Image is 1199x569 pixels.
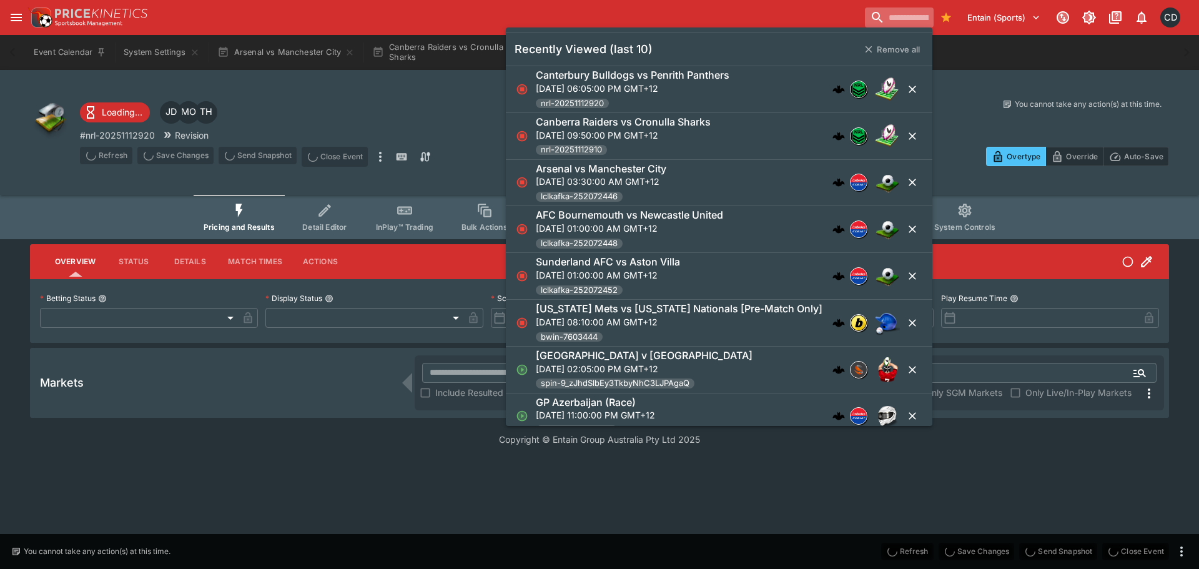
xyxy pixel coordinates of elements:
button: Event Calendar [26,35,114,70]
h6: [US_STATE] Mets vs [US_STATE] Nationals [Pre-Match Only] [536,302,822,315]
svg: Closed [516,176,528,189]
button: Connected to PK [1052,6,1074,29]
p: [DATE] 02:05:00 PM GMT+12 [536,362,752,375]
div: nrl [850,127,867,145]
button: Auto-Save [1103,147,1169,166]
img: lclkafka.png [851,408,867,424]
button: Status [106,247,162,277]
span: Only Live/In-Play Markets [1025,386,1132,399]
div: nrl [850,81,867,98]
span: lclkafka-252072446 [536,190,623,203]
button: Toggle light/dark mode [1078,6,1100,29]
h6: Canberra Raiders vs Cronulla Sharks [536,116,711,129]
h6: Canterbury Bulldogs vs Penrith Panthers [536,69,729,82]
p: [DATE] 01:00:00 AM GMT+12 [536,222,723,235]
img: soccer.png [875,170,900,195]
p: You cannot take any action(s) at this time. [1015,99,1162,110]
h6: GP Azerbaijan (Race) [536,396,636,409]
div: bwin [850,314,867,332]
img: nrl.png [851,128,867,144]
img: logo-cerberus.svg [832,317,845,329]
svg: Closed [516,317,528,329]
img: rugby_league.png [875,77,900,102]
img: lclkafka.png [851,221,867,237]
svg: Closed [516,270,528,282]
img: baseball.png [875,310,900,335]
h5: Markets [40,375,84,390]
img: sportingsolutions.jpeg [851,362,867,378]
h6: AFC Bournemouth vs Newcastle United [536,209,723,222]
input: search [865,7,934,27]
span: nrl-20251112920 [536,97,609,110]
p: [DATE] 09:50:00 PM GMT+12 [536,129,711,142]
img: motorracing.png [875,403,900,428]
p: [DATE] 11:00:00 PM GMT+12 [536,408,655,422]
p: Copy To Clipboard [80,129,155,142]
button: Notifications [1130,6,1153,29]
button: more [373,147,388,167]
img: nrl.png [851,81,867,97]
button: Actions [292,247,348,277]
button: Play Resume Time [1010,294,1019,303]
button: Overtype [986,147,1046,166]
img: other.png [30,99,70,139]
svg: Closed [516,223,528,235]
button: more [1174,544,1189,559]
div: cerberus [832,83,845,96]
button: System Settings [116,35,207,70]
button: Canberra Raiders vs Cronulla Sharks [365,35,545,70]
button: open drawer [5,6,27,29]
button: Open [1128,362,1151,384]
p: You cannot take any action(s) at this time. [24,546,170,557]
span: Pricing and Results [204,222,275,232]
div: cerberus [832,410,845,422]
p: Overtype [1007,150,1040,163]
img: PriceKinetics [55,9,147,18]
h5: Recently Viewed (last 10) [515,42,653,56]
span: InPlay™ Trading [376,222,433,232]
div: Matthew Oliver [177,101,200,124]
svg: Open [516,410,528,422]
span: spin-9_zJhdSlbEy3TkbyNhC3LJPAgaQ [536,377,694,390]
span: Bulk Actions [461,222,508,232]
p: Auto-Save [1124,150,1163,163]
div: Todd Henderson [195,101,217,124]
span: Detail Editor [302,222,347,232]
svg: Closed [516,130,528,142]
button: Match Times [218,247,292,277]
img: lclkafka.png [851,174,867,190]
div: lclkafka [850,267,867,285]
span: lclkafka-252129101 [536,424,618,437]
img: Sportsbook Management [55,21,122,26]
p: Override [1066,150,1098,163]
img: soccer.png [875,217,900,242]
button: Cameron Duffy [1157,4,1184,31]
span: Only SGM Markets [925,386,1002,399]
p: [DATE] 01:00:00 AM GMT+12 [536,269,680,282]
div: Josh Drayton [160,101,182,124]
button: Overview [45,247,106,277]
p: Scheduled Start [491,293,554,304]
span: nrl-20251112910 [536,144,607,156]
p: Display Status [265,293,322,304]
p: [DATE] 08:10:00 AM GMT+12 [536,315,822,329]
p: Loading... [102,106,142,119]
img: bwin.png [851,315,867,331]
h6: [GEOGRAPHIC_DATA] v [GEOGRAPHIC_DATA] [536,349,752,362]
svg: More [1142,386,1157,401]
span: lclkafka-252072448 [536,237,623,250]
span: lclkafka-252072452 [536,284,623,297]
div: lclkafka [850,407,867,425]
div: sportingsolutions [850,361,867,379]
img: logo-cerberus.svg [832,223,845,235]
div: lclkafka [850,220,867,238]
button: Remove all [857,39,927,59]
div: cerberus [832,176,845,189]
span: Include Resulted Markets [435,386,540,399]
img: soccer.png [875,264,900,289]
button: Details [162,247,218,277]
div: cerberus [832,223,845,235]
button: Display Status [325,294,333,303]
button: Select Tenant [960,7,1048,27]
img: logo-cerberus.svg [832,270,845,282]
